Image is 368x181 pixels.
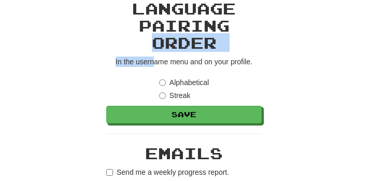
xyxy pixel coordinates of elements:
[106,169,113,176] input: Send me a weekly progress report.
[106,106,262,123] button: Save
[159,79,166,86] input: Alphabetical
[106,167,229,177] label: Send me a weekly progress report.
[159,92,166,99] input: Streak
[159,90,190,101] label: Streak
[159,77,209,88] label: Alphabetical
[106,57,262,67] p: In the username menu and on your profile.
[106,145,262,162] h2: Emails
